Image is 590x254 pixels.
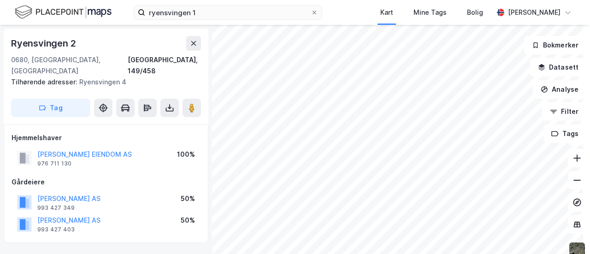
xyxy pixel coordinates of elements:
[543,124,586,143] button: Tags
[37,226,75,233] div: 993 427 403
[12,177,201,188] div: Gårdeiere
[11,78,79,86] span: Tilhørende adresser:
[37,204,75,212] div: 993 427 349
[544,210,590,254] iframe: Chat Widget
[530,58,586,77] button: Datasett
[542,102,586,121] button: Filter
[181,193,195,204] div: 50%
[467,7,483,18] div: Bolig
[145,6,311,19] input: Søk på adresse, matrikkel, gårdeiere, leietakere eller personer
[37,160,71,167] div: 976 711 130
[15,4,112,20] img: logo.f888ab2527a4732fd821a326f86c7f29.svg
[533,80,586,99] button: Analyse
[181,215,195,226] div: 50%
[11,54,128,77] div: 0680, [GEOGRAPHIC_DATA], [GEOGRAPHIC_DATA]
[128,54,201,77] div: [GEOGRAPHIC_DATA], 149/458
[177,149,195,160] div: 100%
[11,99,90,117] button: Tag
[413,7,447,18] div: Mine Tags
[12,132,201,143] div: Hjemmelshaver
[524,36,586,54] button: Bokmerker
[11,77,194,88] div: Ryensvingen 4
[380,7,393,18] div: Kart
[508,7,560,18] div: [PERSON_NAME]
[11,36,77,51] div: Ryensvingen 2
